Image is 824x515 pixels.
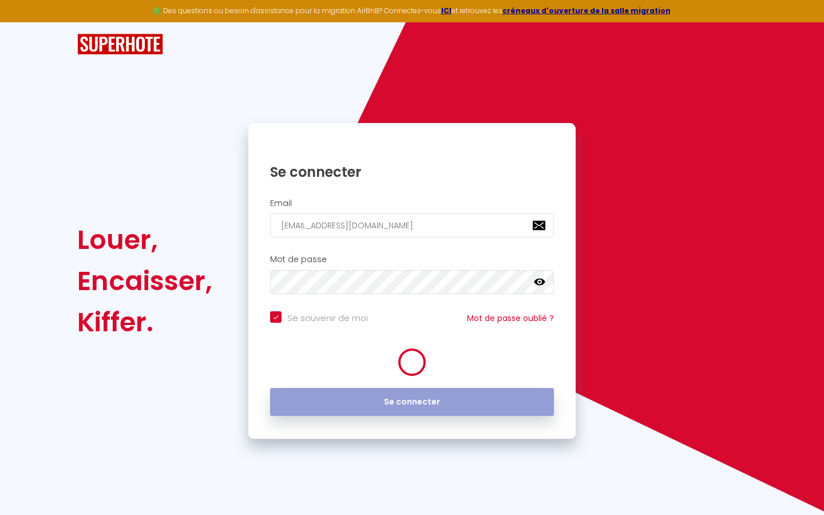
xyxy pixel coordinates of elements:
h2: Mot de passe [270,255,554,264]
h2: Email [270,199,554,208]
button: Ouvrir le widget de chat LiveChat [9,5,43,39]
button: Se connecter [270,388,554,417]
a: créneaux d'ouverture de la salle migration [502,6,671,15]
div: Louer, [77,219,212,260]
div: Kiffer. [77,302,212,343]
a: ICI [441,6,451,15]
a: Mot de passe oublié ? [467,312,554,324]
img: SuperHote logo [77,34,163,55]
input: Ton Email [270,213,554,237]
h1: Se connecter [270,163,554,181]
div: Encaisser, [77,260,212,302]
